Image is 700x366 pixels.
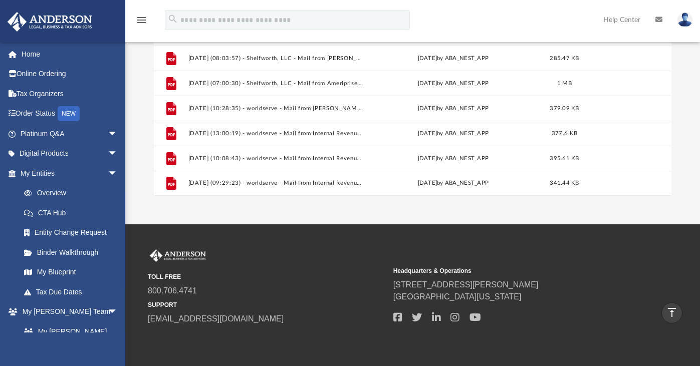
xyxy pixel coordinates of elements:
[14,183,133,203] a: Overview
[7,104,133,124] a: Order StatusNEW
[148,272,386,281] small: TOLL FREE
[366,154,540,163] div: [DATE] by ABA_NEST_APP
[550,181,579,186] span: 341.44 KB
[557,81,572,86] span: 1 MB
[666,306,678,318] i: vertical_align_top
[14,282,133,302] a: Tax Due Dates
[550,156,579,161] span: 395.61 KB
[148,300,386,309] small: SUPPORT
[7,144,133,164] a: Digital Productsarrow_drop_down
[188,80,362,87] button: [DATE] (07:00:30) - Shelfworth, LLC - Mail from Ameriprise Financial.pdf
[148,249,208,262] img: Anderson Advisors Platinum Portal
[7,84,133,104] a: Tax Organizers
[7,44,133,64] a: Home
[550,56,579,61] span: 285.47 KB
[148,286,197,295] a: 800.706.4741
[14,223,133,243] a: Entity Change Request
[108,124,128,144] span: arrow_drop_down
[58,106,80,121] div: NEW
[108,163,128,184] span: arrow_drop_down
[135,19,147,26] a: menu
[188,55,362,62] button: [DATE] (08:03:57) - Shelfworth, LLC - Mail from [PERSON_NAME].pdf
[5,12,95,32] img: Anderson Advisors Platinum Portal
[366,79,540,88] div: [DATE] by ABA_NEST_APP
[393,292,522,301] a: [GEOGRAPHIC_DATA][US_STATE]
[366,129,540,138] div: [DATE] by ABA_NEST_APP
[393,280,539,289] a: [STREET_ADDRESS][PERSON_NAME]
[7,124,133,144] a: Platinum Q&Aarrow_drop_down
[14,262,128,282] a: My Blueprint
[188,130,362,137] button: [DATE] (13:00:19) - worldserve - Mail from Internal Revenue Service.pdf
[188,180,362,187] button: [DATE] (09:29:23) - worldserve - Mail from Internal Revenue Service.pdf
[366,54,540,63] div: [DATE] by ABA_NEST_APP
[108,302,128,322] span: arrow_drop_down
[14,203,133,223] a: CTA Hub
[188,105,362,112] button: [DATE] (10:28:35) - worldserve - Mail from [PERSON_NAME].pdf
[14,242,133,262] a: Binder Walkthrough
[661,302,682,323] a: vertical_align_top
[552,131,577,136] span: 377.6 KB
[366,179,540,188] div: [DATE] by ABA_NEST_APP
[148,314,284,323] a: [EMAIL_ADDRESS][DOMAIN_NAME]
[188,155,362,162] button: [DATE] (10:08:43) - worldserve - Mail from Internal Revenue Service.pdf
[167,14,178,25] i: search
[393,266,632,275] small: Headquarters & Operations
[366,104,540,113] div: [DATE] by ABA_NEST_APP
[14,321,123,353] a: My [PERSON_NAME] Team
[7,302,128,322] a: My [PERSON_NAME] Teamarrow_drop_down
[7,163,133,183] a: My Entitiesarrow_drop_down
[7,64,133,84] a: Online Ordering
[135,14,147,26] i: menu
[677,13,692,27] img: User Pic
[550,106,579,111] span: 379.09 KB
[108,144,128,164] span: arrow_drop_down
